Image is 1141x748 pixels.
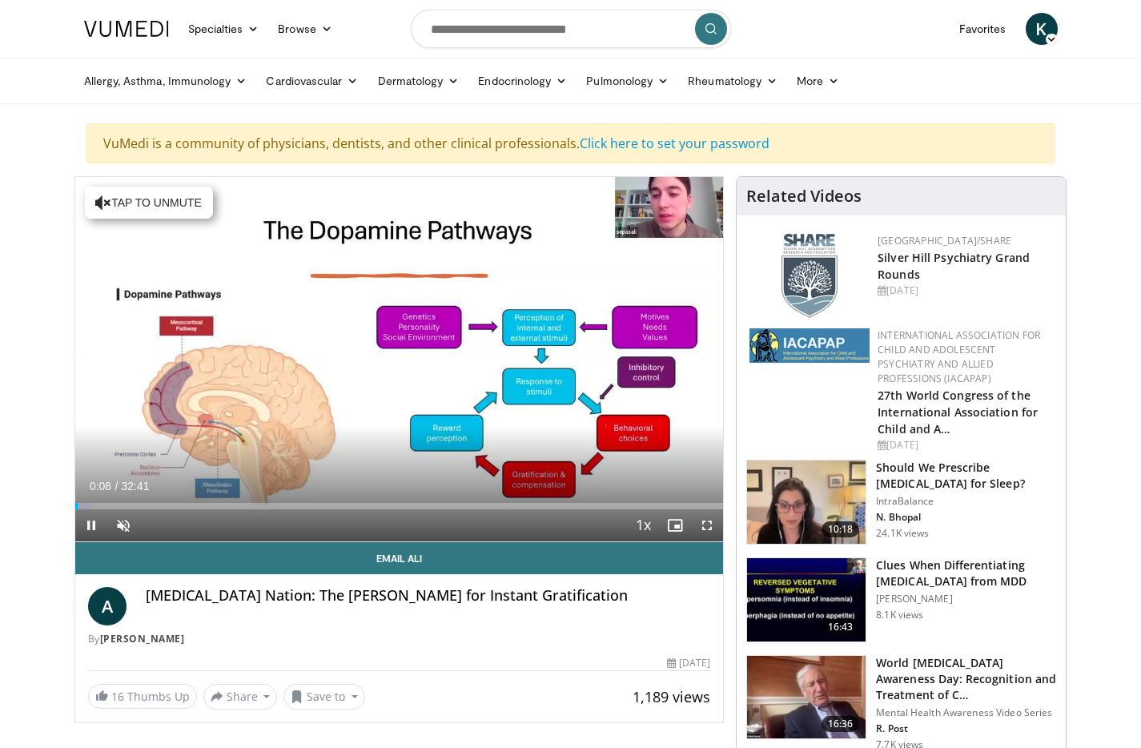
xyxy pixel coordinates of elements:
h4: [MEDICAL_DATA] Nation: The [PERSON_NAME] for Instant Gratification [146,587,711,605]
a: International Association for Child and Adolescent Psychiatry and Allied Professions (IACAPAP) [878,328,1040,385]
a: Click here to set your password [580,135,769,152]
button: Save to [283,684,365,710]
a: Email Ali [75,542,724,574]
a: 10:18 Should We Prescribe [MEDICAL_DATA] for Sleep? IntraBalance N. Bhopal 24.1K views [746,460,1056,545]
img: 2a9917ce-aac2-4f82-acde-720e532d7410.png.150x105_q85_autocrop_double_scale_upscale_version-0.2.png [749,328,870,363]
a: Pulmonology [577,65,678,97]
a: More [787,65,849,97]
img: VuMedi Logo [84,21,169,37]
p: R. Post [876,722,1056,735]
a: Allergy, Asthma, Immunology [74,65,257,97]
a: Favorites [950,13,1016,45]
a: Cardiovascular [256,65,368,97]
img: f7087805-6d6d-4f4e-b7c8-917543aa9d8d.150x105_q85_crop-smart_upscale.jpg [747,460,866,544]
button: Fullscreen [691,509,723,541]
div: By [88,632,711,646]
span: 1,189 views [633,687,710,706]
div: VuMedi is a community of physicians, dentists, and other clinical professionals. [86,123,1055,163]
a: [PERSON_NAME] [100,632,185,645]
p: N. Bhopal [876,511,1056,524]
button: Playback Rate [627,509,659,541]
button: Tap to unmute [85,187,213,219]
input: Search topics, interventions [411,10,731,48]
a: Endocrinology [468,65,577,97]
button: Unmute [107,509,139,541]
span: 16:36 [822,716,860,732]
a: 27th World Congress of the International Association for Child and A… [878,388,1038,436]
h3: World [MEDICAL_DATA] Awareness Day: Recognition and Treatment of C… [876,655,1056,703]
a: K [1026,13,1058,45]
a: [GEOGRAPHIC_DATA]/SHARE [878,234,1011,247]
button: Share [203,684,278,710]
p: [PERSON_NAME] [876,593,1056,605]
div: [DATE] [667,656,710,670]
a: Specialties [179,13,269,45]
span: 16:43 [822,619,860,635]
span: 32:41 [121,480,149,493]
span: 0:08 [90,480,111,493]
div: Progress Bar [75,503,724,509]
video-js: Video Player [75,177,724,542]
p: 24.1K views [876,527,929,540]
span: / [115,480,119,493]
div: [DATE] [878,438,1053,452]
img: f8aaeb6d-318f-4fcf-bd1d-54ce21f29e87.png.150x105_q85_autocrop_double_scale_upscale_version-0.2.png [781,234,838,318]
a: Rheumatology [678,65,787,97]
p: Mental Health Awareness Video Series [876,706,1056,719]
a: Browse [268,13,342,45]
h3: Clues When Differentiating [MEDICAL_DATA] from MDD [876,557,1056,589]
span: 16 [111,689,124,704]
p: 8.1K views [876,609,923,621]
img: dad9b3bb-f8af-4dab-abc0-c3e0a61b252e.150x105_q85_crop-smart_upscale.jpg [747,656,866,739]
p: IntraBalance [876,495,1056,508]
a: A [88,587,127,625]
h3: Should We Prescribe [MEDICAL_DATA] for Sleep? [876,460,1056,492]
span: 10:18 [822,521,860,537]
a: Dermatology [368,65,469,97]
a: Silver Hill Psychiatry Grand Rounds [878,250,1030,282]
a: 16 Thumbs Up [88,684,197,709]
img: a6520382-d332-4ed3-9891-ee688fa49237.150x105_q85_crop-smart_upscale.jpg [747,558,866,641]
div: [DATE] [878,284,1053,298]
a: 16:43 Clues When Differentiating [MEDICAL_DATA] from MDD [PERSON_NAME] 8.1K views [746,557,1056,642]
button: Enable picture-in-picture mode [659,509,691,541]
h4: Related Videos [746,187,862,206]
button: Pause [75,509,107,541]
